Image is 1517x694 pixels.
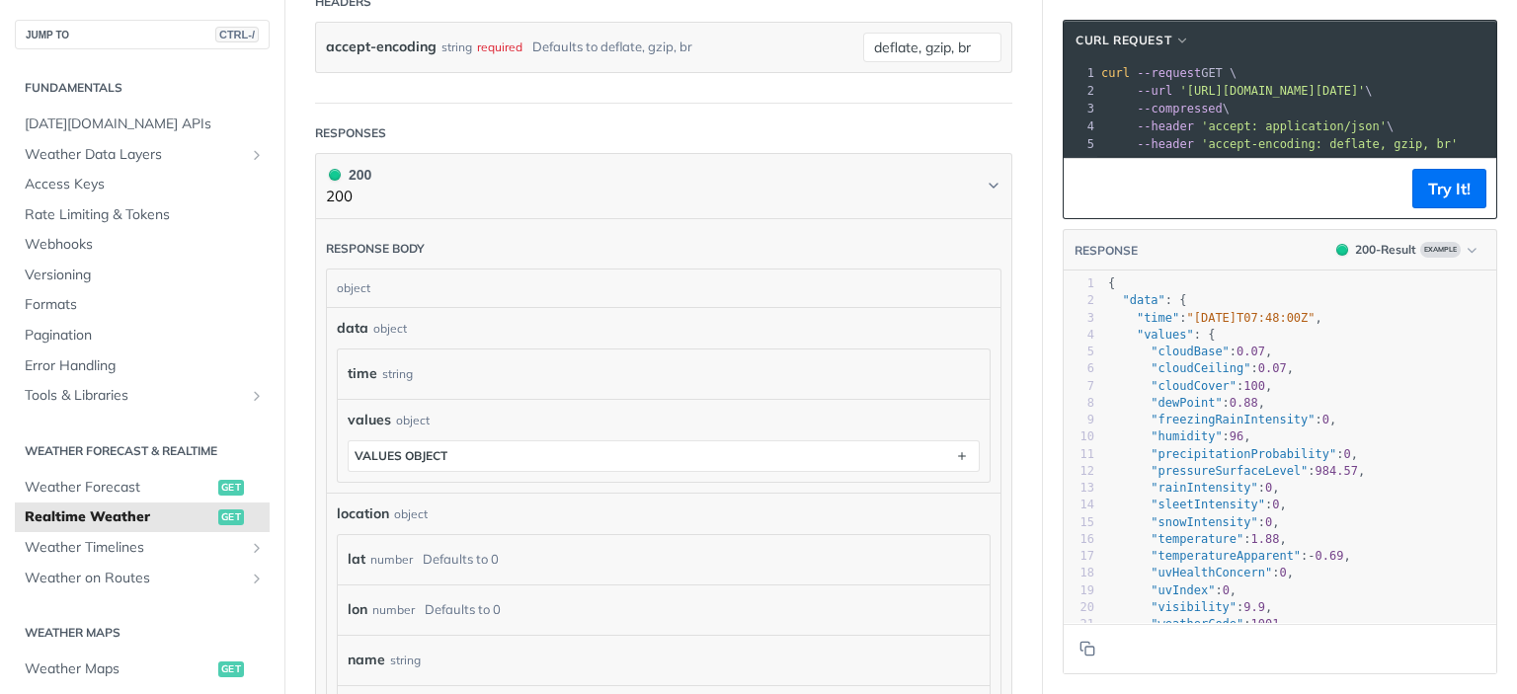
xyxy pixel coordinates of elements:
[1108,515,1280,529] span: : ,
[1076,32,1171,49] span: cURL Request
[1108,498,1287,511] span: : ,
[1265,481,1272,495] span: 0
[1064,378,1094,395] div: 7
[1251,532,1280,546] span: 1.88
[1064,360,1094,377] div: 6
[1064,412,1094,428] div: 9
[1151,447,1336,461] span: "precipitationProbability"
[1251,617,1280,631] span: 1001
[1187,311,1316,325] span: "[DATE]T07:48:00Z"
[1243,379,1265,393] span: 100
[337,503,389,524] span: location
[326,33,437,61] label: accept-encoding
[1064,135,1097,153] div: 5
[1101,84,1373,98] span: \
[1230,396,1258,410] span: 0.88
[1151,566,1272,579] span: "uvHealthConcern"
[25,538,244,558] span: Weather Timelines
[373,320,407,338] div: object
[370,545,413,574] div: number
[1223,583,1230,597] span: 0
[1108,566,1294,579] span: : ,
[25,175,265,194] span: Access Keys
[1420,242,1461,258] span: Example
[1137,311,1179,325] span: "time"
[1064,582,1094,599] div: 19
[1064,514,1094,531] div: 15
[1108,311,1322,325] span: : ,
[423,545,499,574] div: Defaults to 0
[441,33,472,61] div: string
[215,27,259,42] span: CTRL-/
[315,124,386,142] div: Responses
[1108,464,1365,478] span: : ,
[1151,515,1257,529] span: "snowIntensity"
[25,235,265,255] span: Webhooks
[218,480,244,496] span: get
[329,169,341,181] span: 200
[1322,413,1329,426] span: 0
[218,509,244,525] span: get
[1108,447,1358,461] span: : ,
[15,442,270,460] h2: Weather Forecast & realtime
[1151,549,1301,563] span: "temperatureApparent"
[327,270,996,307] div: object
[326,164,371,186] div: 200
[1108,379,1272,393] span: : ,
[1064,310,1094,327] div: 3
[1137,66,1201,80] span: --request
[15,473,270,502] a: Weather Forecastget
[372,595,415,624] div: number
[25,326,265,346] span: Pagination
[532,33,692,61] div: Defaults to deflate, gzip, br
[1137,102,1223,116] span: --compressed
[1064,64,1097,82] div: 1
[396,412,430,429] div: object
[15,502,270,532] a: Realtime Weatherget
[1064,446,1094,463] div: 11
[1108,583,1237,597] span: : ,
[15,624,270,642] h2: Weather Maps
[1336,244,1348,256] span: 200
[1243,600,1265,614] span: 9.9
[218,661,244,677] span: get
[1265,515,1272,529] span: 0
[1355,241,1416,259] div: 200 - Result
[1064,616,1094,633] div: 21
[1064,292,1094,309] div: 2
[1074,634,1101,663] button: Copy to clipboard
[1108,328,1215,342] span: : {
[1064,599,1094,616] div: 20
[348,646,385,674] label: name
[15,321,270,350] a: Pagination
[1074,241,1139,261] button: RESPONSE
[1151,429,1222,443] span: "humidity"
[25,266,265,285] span: Versioning
[1108,276,1115,290] span: {
[1343,447,1350,461] span: 0
[249,571,265,586] button: Show subpages for Weather on Routes
[15,261,270,290] a: Versioning
[1151,583,1215,597] span: "uvIndex"
[1137,84,1172,98] span: --url
[1412,169,1486,208] button: Try It!
[1064,327,1094,344] div: 4
[25,205,265,225] span: Rate Limiting & Tokens
[1069,31,1197,50] button: cURL Request
[1108,396,1265,410] span: : ,
[1151,532,1243,546] span: "temperature"
[15,533,270,563] a: Weather TimelinesShow subpages for Weather Timelines
[1151,379,1237,393] span: "cloudCover"
[1151,413,1315,426] span: "freezingRainIntensity"
[1151,345,1229,358] span: "cloudBase"
[15,200,270,230] a: Rate Limiting & Tokens
[1316,549,1344,563] span: 0.69
[1108,481,1280,495] span: : ,
[1308,549,1315,563] span: -
[25,356,265,376] span: Error Handling
[1258,361,1287,375] span: 0.07
[349,441,979,471] button: values object
[15,20,270,49] button: JUMP TOCTRL-/
[1326,240,1486,260] button: 200200-ResultExample
[1108,600,1272,614] span: : ,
